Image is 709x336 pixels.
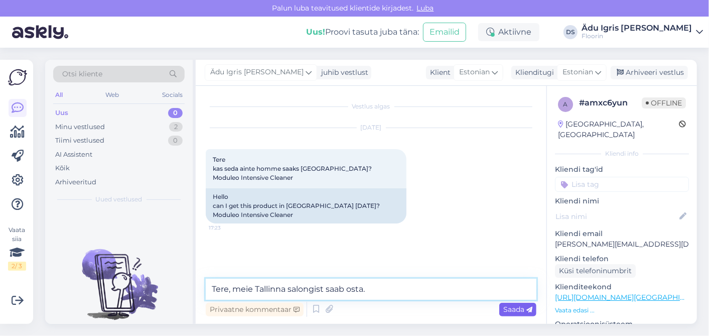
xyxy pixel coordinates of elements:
[306,26,419,38] div: Proovi tasuta juba täna:
[55,177,96,187] div: Arhiveeritud
[210,67,304,78] span: Ädu Igris [PERSON_NAME]
[62,69,102,79] span: Otsi kliente
[168,108,183,118] div: 0
[45,231,193,321] img: No chats
[555,282,689,292] p: Klienditeekond
[562,67,593,78] span: Estonian
[582,24,692,32] div: Ädu Igris [PERSON_NAME]
[555,229,689,239] p: Kliendi email
[511,67,554,78] div: Klienditugi
[426,67,451,78] div: Klient
[96,195,143,204] span: Uued vestlused
[555,149,689,158] div: Kliendi info
[414,4,437,13] span: Luba
[206,102,536,111] div: Vestlus algas
[8,68,27,87] img: Askly Logo
[168,136,183,146] div: 0
[55,136,104,146] div: Tiimi vestlused
[160,88,185,101] div: Socials
[104,88,121,101] div: Web
[53,88,65,101] div: All
[582,32,692,40] div: Floorin
[169,122,183,132] div: 2
[563,100,568,108] span: a
[555,239,689,250] p: [PERSON_NAME][EMAIL_ADDRESS][DOMAIN_NAME]
[555,177,689,192] input: Lisa tag
[459,67,490,78] span: Estonian
[206,123,536,132] div: [DATE]
[555,196,689,206] p: Kliendi nimi
[306,27,325,37] b: Uus!
[555,319,689,329] p: Operatsioonisüsteem
[555,306,689,315] p: Vaata edasi ...
[555,211,677,222] input: Lisa nimi
[8,226,26,271] div: Vaata siia
[582,24,703,40] a: Ädu Igris [PERSON_NAME]Floorin
[503,305,532,314] span: Saada
[555,164,689,175] p: Kliendi tag'id
[206,188,406,223] div: Hello can I get this product in [GEOGRAPHIC_DATA] [DATE]? Moduleo Intensive Cleaner
[478,23,539,41] div: Aktiivne
[317,67,368,78] div: juhib vestlust
[209,224,246,232] span: 17:23
[555,254,689,264] p: Kliendi telefon
[213,156,373,181] span: Tere kas seda ainte homme saaks [GEOGRAPHIC_DATA]? Moduleo Intensive Cleaner
[206,279,536,300] textarea: Tere, meie Tallinna salongist saab osta.
[423,23,466,42] button: Emailid
[55,163,70,173] div: Kõik
[55,122,105,132] div: Minu vestlused
[563,25,578,39] div: DS
[555,264,636,278] div: Küsi telefoninumbrit
[206,303,304,316] div: Privaatne kommentaar
[55,108,68,118] div: Uus
[642,97,686,108] span: Offline
[55,150,92,160] div: AI Assistent
[558,119,679,140] div: [GEOGRAPHIC_DATA], [GEOGRAPHIC_DATA]
[579,97,642,109] div: # amxc6yun
[8,262,26,271] div: 2 / 3
[611,66,688,79] div: Arhiveeri vestlus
